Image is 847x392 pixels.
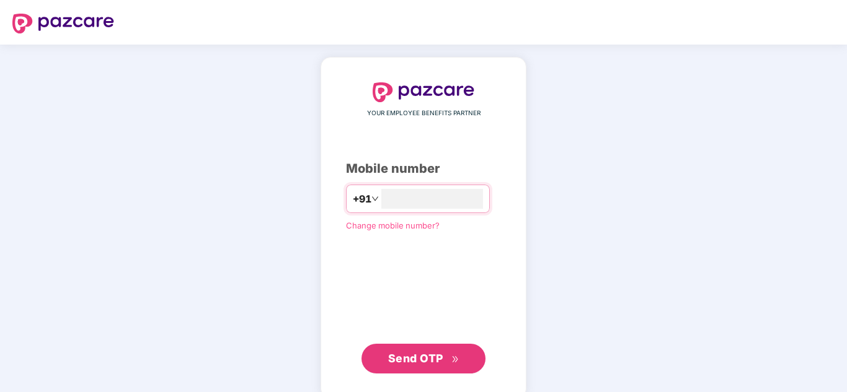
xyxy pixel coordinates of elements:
span: Send OTP [388,352,443,365]
button: Send OTPdouble-right [361,344,486,373]
span: down [371,195,379,203]
a: Change mobile number? [346,220,440,230]
img: logo [373,82,474,102]
span: double-right [451,355,459,364]
img: logo [12,14,114,33]
div: Mobile number [346,159,501,178]
span: YOUR EMPLOYEE BENEFITS PARTNER [367,108,481,118]
span: +91 [353,191,371,207]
